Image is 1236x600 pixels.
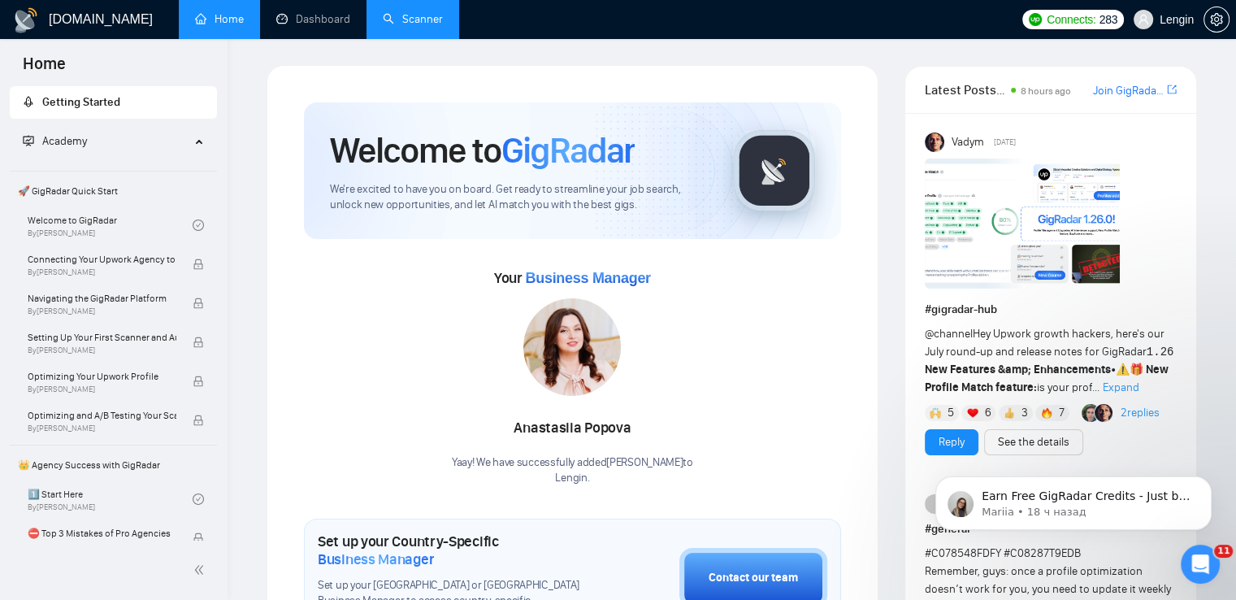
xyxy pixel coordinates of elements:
span: Business Manager [525,270,650,286]
span: By [PERSON_NAME] [28,424,176,433]
span: setting [1204,13,1229,26]
span: Setting Up Your First Scanner and Auto-Bidder [28,329,176,346]
span: ⚠️ [1116,363,1130,376]
span: By [PERSON_NAME] [28,267,176,277]
span: 3 [1021,405,1028,421]
span: Business Manager [318,550,434,568]
a: See the details [998,433,1069,451]
span: rocket [23,96,34,107]
span: ⛔ Top 3 Mistakes of Pro Agencies [28,525,176,541]
span: lock [193,415,204,426]
span: Optimizing and A/B Testing Your Scanner for Better Results [28,407,176,424]
span: 🎁 [1130,363,1143,376]
span: 8 hours ago [1021,85,1071,97]
span: GigRadar [501,128,635,172]
img: 1686131229812-7.jpg [523,298,621,396]
div: Yaay! We have successfully added [PERSON_NAME] to [452,455,693,486]
span: fund-projection-screen [23,135,34,146]
code: 1.26 [1147,346,1174,359]
a: setting [1203,13,1229,26]
span: Your [494,269,651,287]
img: 👍 [1004,407,1015,419]
span: 5 [948,405,954,421]
span: 6 [984,405,991,421]
span: double-left [193,562,210,578]
span: Home [10,52,79,86]
button: setting [1203,7,1229,33]
a: searchScanner [383,12,443,26]
span: Navigating the GigRadar Platform [28,290,176,307]
span: 👑 Agency Success with GigRadar [11,449,215,481]
button: Reply [925,429,978,455]
span: Latest Posts from the GigRadar Community [925,80,1006,100]
span: Vadym [951,133,983,151]
h1: Set up your Country-Specific [318,533,598,568]
span: Expand [1103,380,1139,394]
span: By [PERSON_NAME] [28,385,176,394]
a: export [1167,82,1177,98]
img: F09AC4U7ATU-image.png [925,159,1120,289]
span: 7 [1058,405,1064,421]
img: logo [13,7,39,33]
img: Vadym [925,133,944,152]
a: 1️⃣ Start HereBy[PERSON_NAME] [28,481,193,517]
div: Contact our team [709,569,798,587]
span: [DATE] [994,135,1016,150]
span: Getting Started [42,95,120,109]
span: export [1167,83,1177,96]
img: ❤️ [967,407,978,419]
button: See the details [984,429,1083,455]
div: Anastasiia Popova [452,415,693,442]
span: 🚀 GigRadar Quick Start [11,175,215,207]
a: homeHome [195,12,244,26]
span: Academy [42,134,87,148]
a: dashboardDashboard [276,12,350,26]
span: check-circle [193,493,204,505]
span: check-circle [193,220,204,231]
span: By [PERSON_NAME] [28,346,176,355]
span: Connects: [1047,11,1095,28]
span: Connecting Your Upwork Agency to GigRadar [28,251,176,267]
strong: New Features &amp; Enhancements [925,363,1111,376]
img: upwork-logo.png [1029,13,1042,26]
span: Optimizing Your Upwork Profile [28,368,176,385]
span: @channel [925,327,973,341]
span: Hey Upwork growth hackers, here's our July round-up and release notes for GigRadar • is your prof... [925,327,1174,394]
img: Alex B [1082,404,1099,422]
span: By [PERSON_NAME] [28,307,176,316]
iframe: Intercom notifications сообщение [911,442,1236,556]
h1: # gigradar-hub [925,301,1177,319]
iframe: Intercom live chat [1181,545,1220,584]
span: user [1138,14,1149,25]
h1: Welcome to [330,128,635,172]
img: gigradar-logo.png [734,130,815,211]
span: lock [193,298,204,309]
span: We're excited to have you on board. Get ready to streamline your job search, unlock new opportuni... [330,182,708,213]
span: lock [193,259,204,270]
img: 🙌 [930,407,941,419]
span: lock [193,376,204,387]
a: 2replies [1121,405,1160,421]
span: 283 [1099,11,1117,28]
a: Join GigRadar Slack Community [1093,82,1164,100]
span: 11 [1214,545,1233,558]
img: 🔥 [1041,407,1052,419]
li: Getting Started [10,86,217,119]
a: Welcome to GigRadarBy[PERSON_NAME] [28,207,193,243]
span: lock [193,533,204,544]
p: Lengin . [452,471,693,486]
span: lock [193,337,204,348]
a: Reply [939,433,965,451]
span: Academy [23,134,87,148]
